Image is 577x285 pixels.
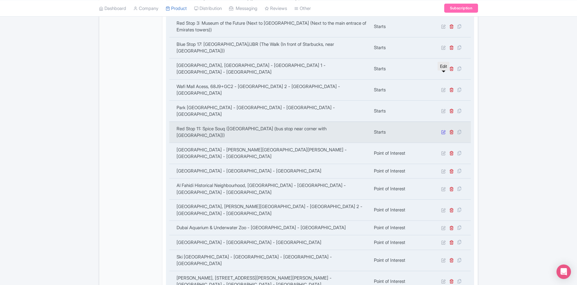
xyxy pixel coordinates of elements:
[370,221,429,235] td: Point of Interest
[370,235,429,250] td: Point of Interest
[370,164,429,178] td: Point of Interest
[370,200,429,221] td: Point of Interest
[169,200,370,221] td: [GEOGRAPHIC_DATA], [PERSON_NAME][GEOGRAPHIC_DATA] - [GEOGRAPHIC_DATA] 2 - [GEOGRAPHIC_DATA] - [GE...
[370,58,429,79] td: Starts
[370,250,429,271] td: Point of Interest
[444,4,478,13] a: Subscription
[370,179,429,200] td: Point of Interest
[169,221,370,235] td: Dubai Aquarium & Underwater Zoo - [GEOGRAPHIC_DATA] - [GEOGRAPHIC_DATA]
[169,143,370,164] td: [GEOGRAPHIC_DATA] - [PERSON_NAME][GEOGRAPHIC_DATA][PERSON_NAME] - [GEOGRAPHIC_DATA] - [GEOGRAPHIC...
[169,235,370,250] td: [GEOGRAPHIC_DATA] - [GEOGRAPHIC_DATA] - [GEOGRAPHIC_DATA]
[169,79,370,100] td: Wafi Mall Acess, 68J9+GC2 - [GEOGRAPHIC_DATA] 2 - [GEOGRAPHIC_DATA] - [GEOGRAPHIC_DATA]
[438,62,449,71] div: Edit
[169,100,370,122] td: Park [GEOGRAPHIC_DATA] - [GEOGRAPHIC_DATA] - [GEOGRAPHIC_DATA] - [GEOGRAPHIC_DATA]
[370,16,429,37] td: Starts
[169,37,370,58] td: Blue Stop 17: [GEOGRAPHIC_DATA]/JBR (The Walk (In front of Starbucks, near [GEOGRAPHIC_DATA]))
[370,79,429,100] td: Starts
[370,122,429,143] td: Starts
[169,16,370,37] td: Red Stop 3: Museum of the Future (Next to [GEOGRAPHIC_DATA] (Next to the main entrace of Emirates...
[169,179,370,200] td: Al Fahidi Historical Neighbourhood, [GEOGRAPHIC_DATA] - [GEOGRAPHIC_DATA] - [GEOGRAPHIC_DATA] - [...
[169,164,370,178] td: [GEOGRAPHIC_DATA] - [GEOGRAPHIC_DATA] - [GEOGRAPHIC_DATA]
[370,37,429,58] td: Starts
[169,122,370,143] td: Red Stop 11: Spice Souq ([GEOGRAPHIC_DATA] (bus stop near corner with [GEOGRAPHIC_DATA]))
[169,58,370,79] td: [GEOGRAPHIC_DATA], [GEOGRAPHIC_DATA] - [GEOGRAPHIC_DATA] 1 - [GEOGRAPHIC_DATA] - [GEOGRAPHIC_DATA]
[556,264,571,279] div: Open Intercom Messenger
[370,100,429,122] td: Starts
[370,143,429,164] td: Point of Interest
[169,250,370,271] td: Ski [GEOGRAPHIC_DATA] - [GEOGRAPHIC_DATA] - [GEOGRAPHIC_DATA] - [GEOGRAPHIC_DATA]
